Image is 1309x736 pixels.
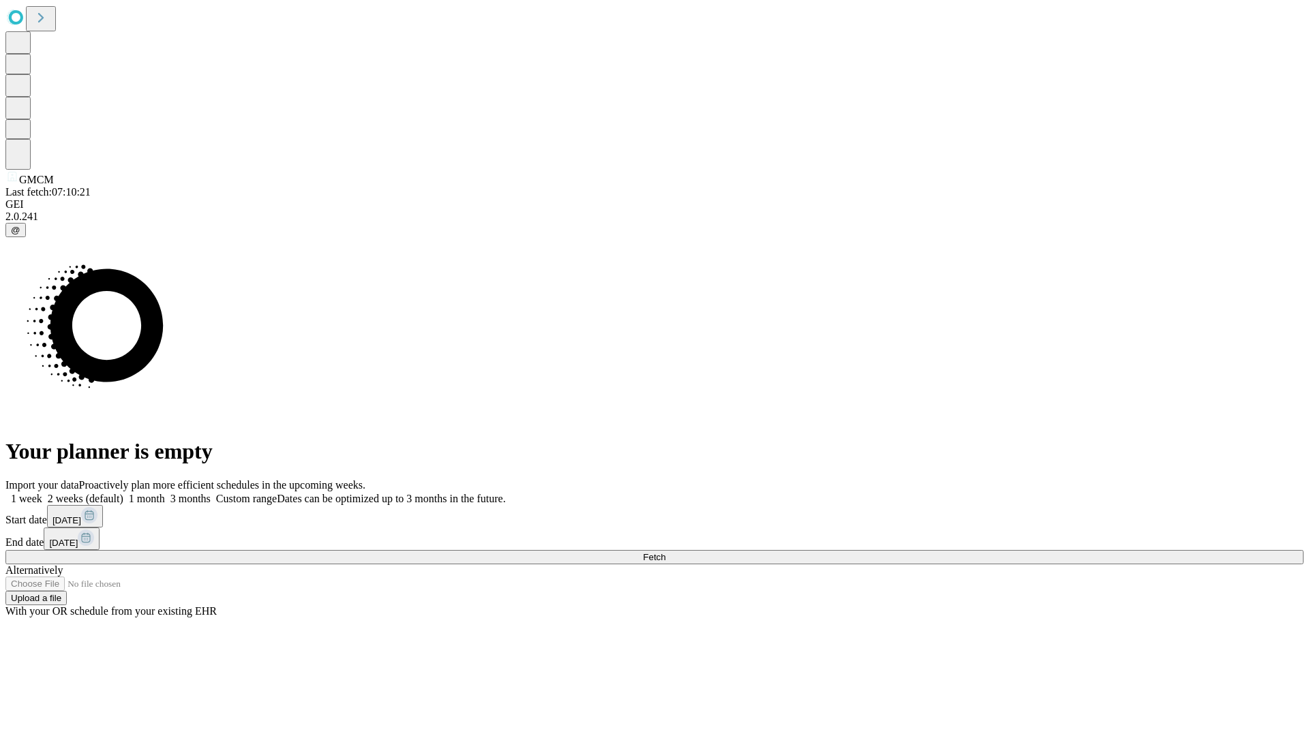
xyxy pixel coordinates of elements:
[5,505,1304,527] div: Start date
[5,564,63,576] span: Alternatively
[5,550,1304,564] button: Fetch
[129,493,165,504] span: 1 month
[19,174,54,185] span: GMCM
[643,552,665,562] span: Fetch
[5,605,217,617] span: With your OR schedule from your existing EHR
[216,493,277,504] span: Custom range
[5,591,67,605] button: Upload a file
[11,225,20,235] span: @
[5,439,1304,464] h1: Your planner is empty
[277,493,505,504] span: Dates can be optimized up to 3 months in the future.
[5,198,1304,211] div: GEI
[47,505,103,527] button: [DATE]
[5,211,1304,223] div: 2.0.241
[170,493,211,504] span: 3 months
[5,186,91,198] span: Last fetch: 07:10:21
[11,493,42,504] span: 1 week
[48,493,123,504] span: 2 weeks (default)
[5,223,26,237] button: @
[5,479,79,491] span: Import your data
[44,527,100,550] button: [DATE]
[52,515,81,525] span: [DATE]
[5,527,1304,550] div: End date
[49,538,78,548] span: [DATE]
[79,479,365,491] span: Proactively plan more efficient schedules in the upcoming weeks.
